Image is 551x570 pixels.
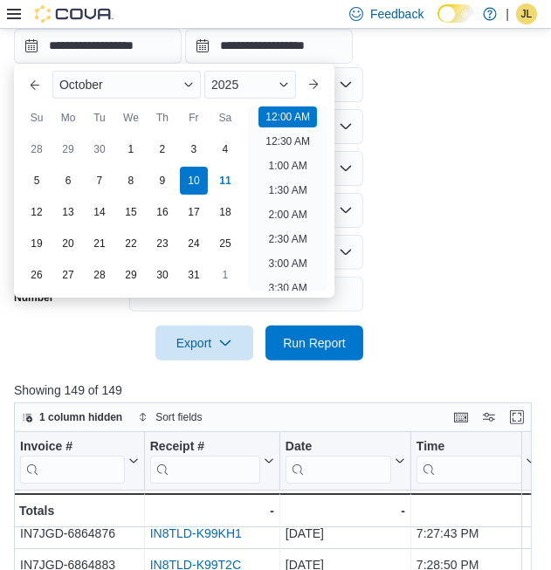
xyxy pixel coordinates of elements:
[506,407,527,428] button: Enter fullscreen
[150,438,260,455] div: Receipt #
[15,407,129,428] button: 1 column hidden
[23,135,51,163] div: day-28
[117,198,145,226] div: day-15
[516,3,537,24] div: Jenefer Luchies
[150,526,242,540] a: IN8TLD-K99KH1
[248,106,327,291] ul: Time
[23,261,51,289] div: day-26
[59,78,103,92] span: October
[86,167,114,195] div: day-7
[180,135,208,163] div: day-3
[148,230,176,258] div: day-23
[14,381,537,399] p: Showing 149 of 149
[86,230,114,258] div: day-21
[262,278,314,299] li: 3:30 AM
[262,253,314,274] li: 3:00 AM
[286,438,391,483] div: Date
[131,407,209,428] button: Sort fields
[262,155,314,176] li: 1:00 AM
[180,261,208,289] div: day-31
[21,134,241,291] div: October, 2025
[117,135,145,163] div: day-1
[117,167,145,195] div: day-8
[451,407,472,428] button: Keyboard shortcuts
[148,104,176,132] div: Th
[180,104,208,132] div: Fr
[54,135,82,163] div: day-29
[86,198,114,226] div: day-14
[283,334,346,352] span: Run Report
[54,104,82,132] div: Mo
[54,167,82,195] div: day-6
[20,438,125,483] div: Invoice #
[417,438,522,483] div: Time
[286,500,405,521] div: -
[180,198,208,226] div: day-17
[148,261,176,289] div: day-30
[211,78,238,92] span: 2025
[211,135,239,163] div: day-4
[86,261,114,289] div: day-28
[258,131,317,152] li: 12:30 AM
[417,438,522,455] div: Time
[20,438,125,455] div: Invoice #
[211,230,239,258] div: day-25
[479,407,499,428] button: Display options
[14,29,182,64] input: Press the down key to enter a popover containing a calendar. Press the escape key to close the po...
[54,198,82,226] div: day-13
[148,167,176,195] div: day-9
[20,523,139,544] div: IN7JGD-6864876
[370,5,424,23] span: Feedback
[19,500,139,521] div: Totals
[258,106,317,127] li: 12:00 AM
[437,23,438,24] span: Dark Mode
[20,438,139,483] button: Invoice #
[286,438,405,483] button: Date
[300,71,327,99] button: Next month
[506,3,509,24] p: |
[39,410,122,424] span: 1 column hidden
[86,135,114,163] div: day-30
[185,29,353,64] input: Press the down key to open a popover containing a calendar.
[339,78,353,92] button: Open list of options
[262,204,314,225] li: 2:00 AM
[211,104,239,132] div: Sa
[286,438,391,455] div: Date
[23,104,51,132] div: Su
[155,410,202,424] span: Sort fields
[150,438,260,483] div: Receipt # URL
[204,71,296,99] div: Button. Open the year selector. 2025 is currently selected.
[117,230,145,258] div: day-22
[286,523,405,544] div: [DATE]
[437,4,474,23] input: Dark Mode
[23,198,51,226] div: day-12
[211,167,239,195] div: day-11
[117,104,145,132] div: We
[148,198,176,226] div: day-16
[521,3,533,24] span: JL
[417,438,536,483] button: Time
[54,230,82,258] div: day-20
[155,326,253,361] button: Export
[54,261,82,289] div: day-27
[23,230,51,258] div: day-19
[148,135,176,163] div: day-2
[180,167,208,195] div: day-10
[265,326,363,361] button: Run Report
[23,167,51,195] div: day-5
[52,71,201,99] div: Button. Open the month selector. October is currently selected.
[262,229,314,250] li: 2:30 AM
[150,500,274,521] div: -
[211,198,239,226] div: day-18
[35,5,114,23] img: Cova
[86,104,114,132] div: Tu
[417,500,536,521] div: -
[180,230,208,258] div: day-24
[21,71,49,99] button: Previous Month
[262,180,314,201] li: 1:30 AM
[166,326,243,361] span: Export
[150,438,274,483] button: Receipt #
[117,261,145,289] div: day-29
[417,523,536,544] div: 7:27:43 PM
[211,261,239,289] div: day-1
